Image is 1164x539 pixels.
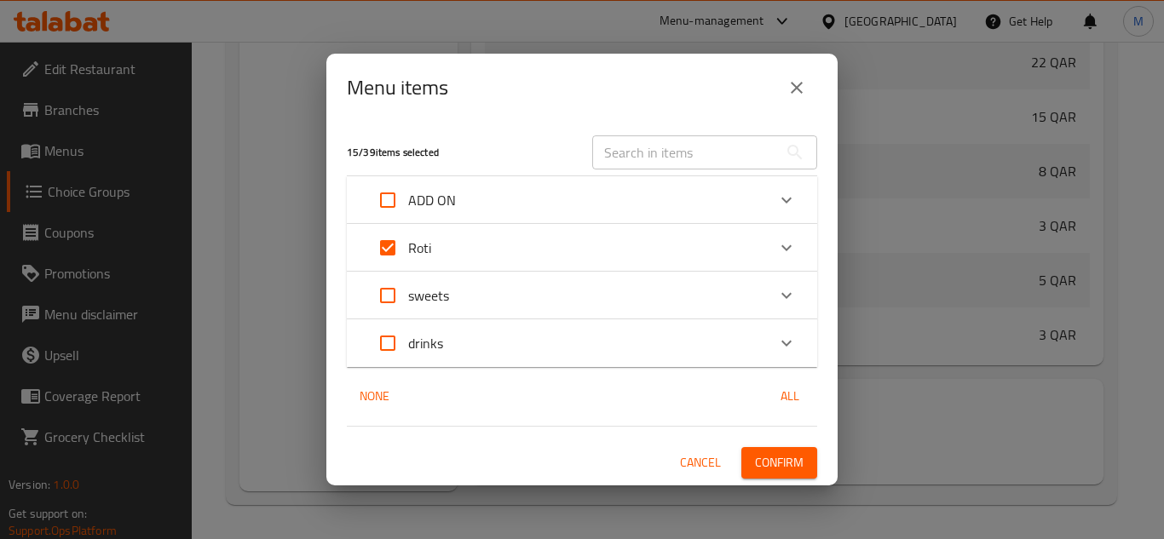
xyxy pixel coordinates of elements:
[673,447,728,479] button: Cancel
[347,272,817,319] div: Expand
[408,238,431,258] p: Roti
[680,452,721,473] span: Cancel
[776,67,817,108] button: close
[347,146,572,160] h5: 15 / 39 items selected
[763,381,817,412] button: All
[347,74,448,101] h2: Menu items
[347,224,817,272] div: Expand
[347,176,817,224] div: Expand
[408,333,443,353] p: drinks
[755,452,804,473] span: Confirm
[354,386,395,407] span: None
[347,381,401,412] button: None
[741,447,817,479] button: Confirm
[408,190,456,210] p: ADD ON
[347,319,817,367] div: Expand
[592,135,778,169] input: Search in items
[408,285,449,306] p: sweets
[769,386,810,407] span: All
